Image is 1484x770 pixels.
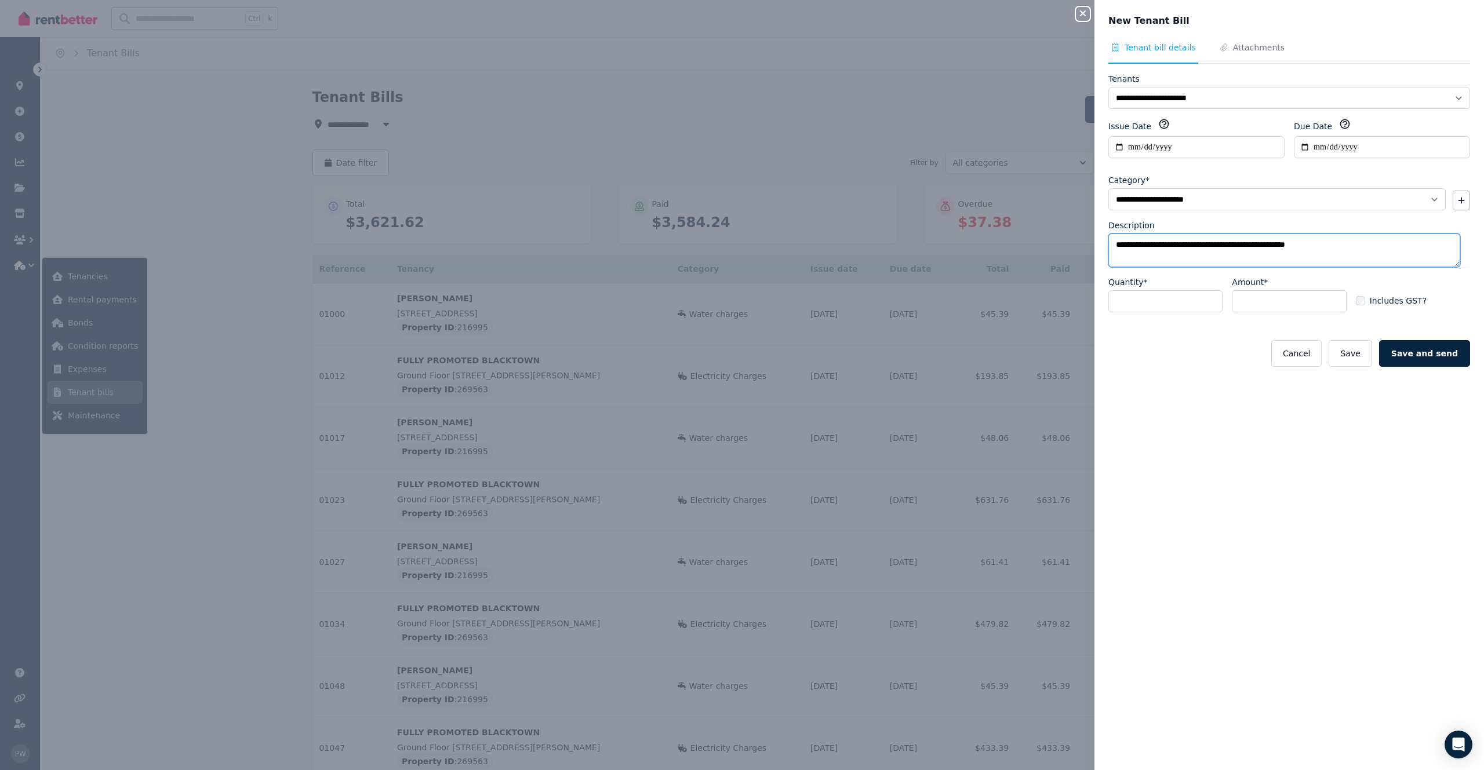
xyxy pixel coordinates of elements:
[1271,340,1322,367] button: Cancel
[1108,220,1155,231] label: Description
[1294,121,1332,132] label: Due Date
[1108,42,1470,64] nav: Tabs
[1445,731,1472,758] div: Open Intercom Messenger
[1108,14,1190,28] span: New Tenant Bill
[1233,42,1285,53] span: Attachments
[1329,340,1372,367] button: Save
[1108,73,1140,85] label: Tenants
[1108,276,1148,288] label: Quantity*
[1125,42,1196,53] span: Tenant bill details
[1370,295,1427,306] span: Includes GST?
[1356,296,1365,305] input: Includes GST?
[1379,340,1470,367] button: Save and send
[1108,174,1150,186] label: Category*
[1108,121,1151,132] label: Issue Date
[1232,276,1268,288] label: Amount*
